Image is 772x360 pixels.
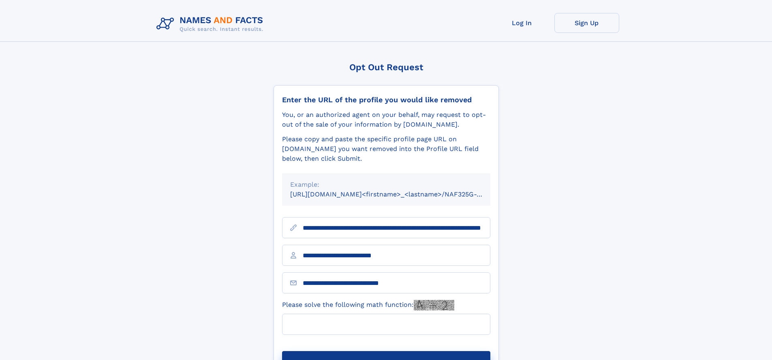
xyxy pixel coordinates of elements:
img: Logo Names and Facts [153,13,270,35]
div: Opt Out Request [274,62,499,72]
div: You, or an authorized agent on your behalf, may request to opt-out of the sale of your informatio... [282,110,490,129]
div: Please copy and paste the specific profile page URL on [DOMAIN_NAME] you want removed into the Pr... [282,134,490,164]
a: Sign Up [554,13,619,33]
small: [URL][DOMAIN_NAME]<firstname>_<lastname>/NAF325G-xxxxxxxx [290,190,506,198]
label: Please solve the following math function: [282,300,454,310]
a: Log In [490,13,554,33]
div: Example: [290,180,482,190]
div: Enter the URL of the profile you would like removed [282,95,490,104]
